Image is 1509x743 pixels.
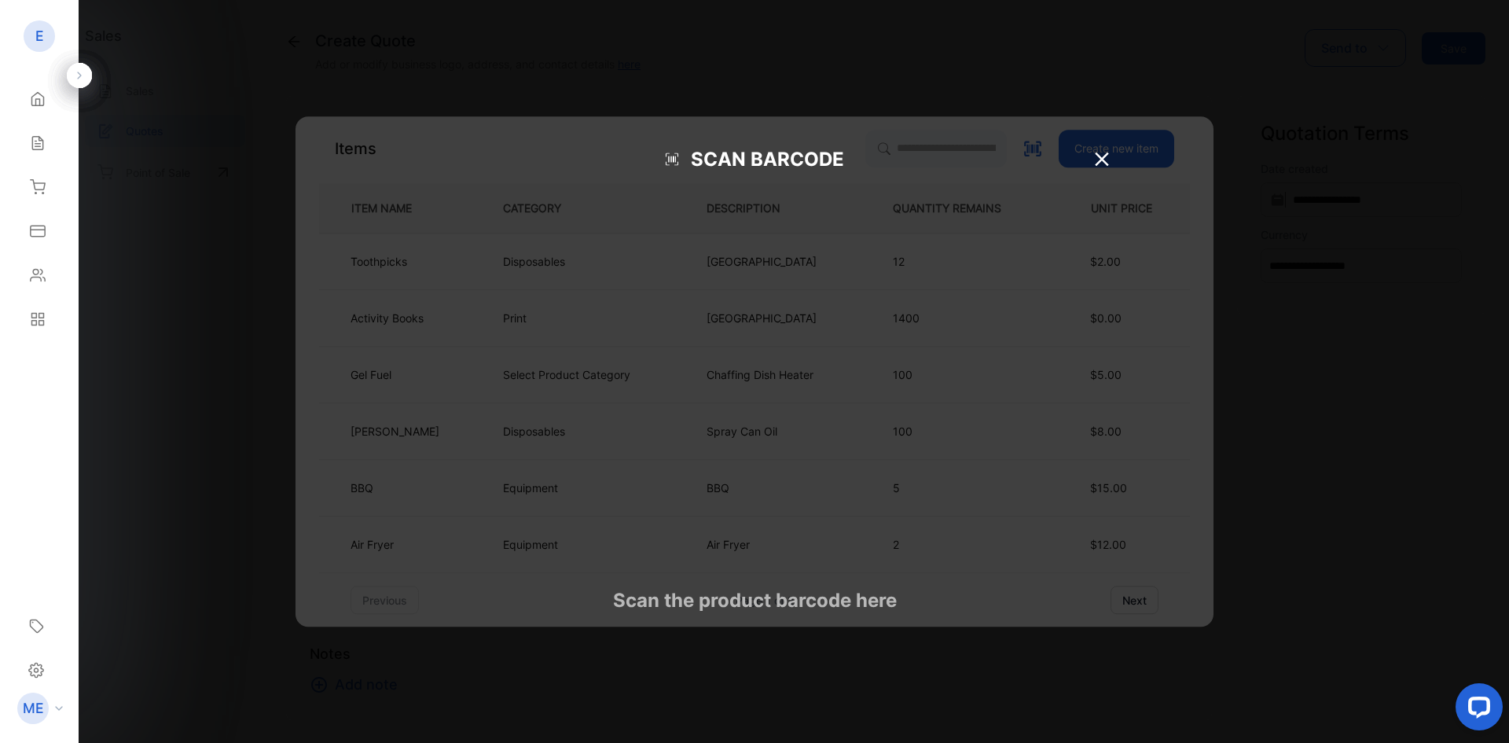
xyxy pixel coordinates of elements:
[35,26,44,46] p: E
[389,586,1120,614] p: Scan the product barcode here
[1443,677,1509,743] iframe: LiveChat chat widget
[691,145,844,173] p: Scan Barcode
[23,698,44,719] p: ME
